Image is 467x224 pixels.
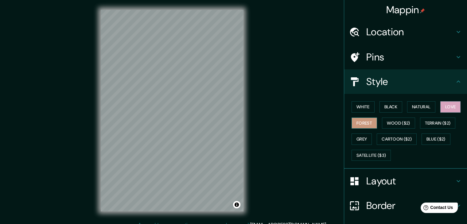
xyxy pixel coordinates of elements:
[382,118,415,129] button: Wood ($2)
[344,20,467,44] div: Location
[233,201,240,208] button: Toggle attribution
[379,101,403,113] button: Black
[101,10,243,211] canvas: Map
[352,133,372,145] button: Grey
[366,199,455,212] h4: Border
[420,8,425,13] img: pin-icon.png
[386,4,425,16] h4: Mappin
[366,51,455,63] h4: Pins
[352,101,375,113] button: White
[407,101,435,113] button: Natural
[352,118,377,129] button: Forest
[344,45,467,69] div: Pins
[377,133,417,145] button: Cartoon ($2)
[366,75,455,88] h4: Style
[344,69,467,94] div: Style
[366,26,455,38] h4: Location
[412,200,460,217] iframe: Help widget launcher
[344,193,467,218] div: Border
[352,150,391,161] button: Satellite ($3)
[344,169,467,193] div: Layout
[366,175,455,187] h4: Layout
[440,101,461,113] button: Love
[420,118,456,129] button: Terrain ($2)
[422,133,450,145] button: Blue ($2)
